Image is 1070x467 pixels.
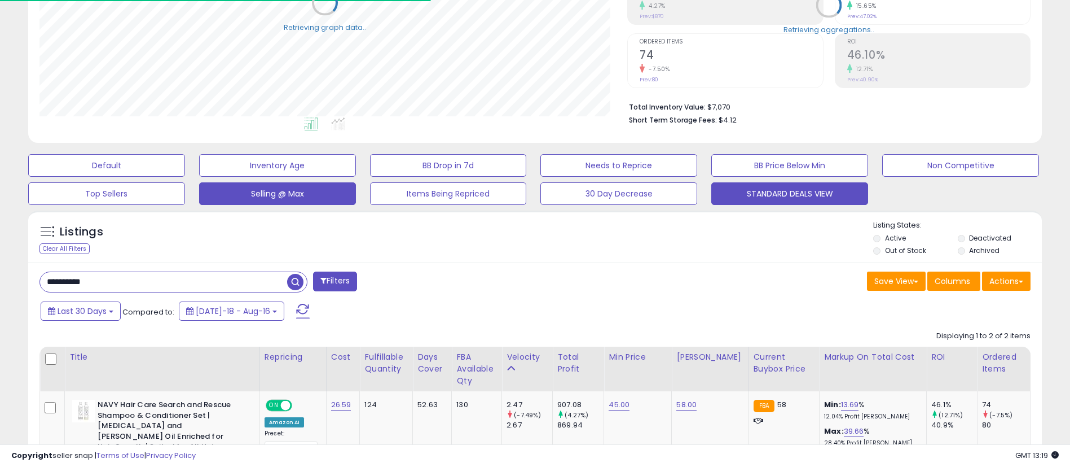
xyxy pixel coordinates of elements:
[841,399,859,411] a: 13.69
[370,154,527,177] button: BB Drop in 7d
[370,182,527,205] button: Items Being Repriced
[557,420,604,430] div: 869.94
[456,351,497,387] div: FBA Available Qty
[507,420,552,430] div: 2.67
[982,351,1025,375] div: Ordered Items
[60,224,103,240] h5: Listings
[754,351,815,375] div: Current Buybox Price
[28,154,185,177] button: Default
[265,417,304,427] div: Amazon AI
[557,351,599,375] div: Total Profit
[41,302,121,321] button: Last 30 Days
[935,276,970,287] span: Columns
[417,351,447,375] div: Days Cover
[267,401,281,411] span: ON
[507,351,548,363] div: Velocity
[824,426,844,437] b: Max:
[507,400,552,410] div: 2.47
[331,399,351,411] a: 26.59
[196,305,270,317] span: [DATE]-18 - Aug-16
[72,400,95,422] img: 410XvDDFisL._SL40_.jpg
[783,24,874,34] div: Retrieving aggregations..
[313,272,357,291] button: Filters
[777,399,786,410] span: 58
[199,154,356,177] button: Inventory Age
[179,302,284,321] button: [DATE]-18 - Aug-16
[820,347,927,391] th: The percentage added to the cost of goods (COGS) that forms the calculator for Min & Max prices.
[676,399,697,411] a: 58.00
[824,439,918,447] p: 28.40% Profit [PERSON_NAME]
[844,426,864,437] a: 39.66
[96,450,144,461] a: Terms of Use
[11,451,196,461] div: seller snap | |
[609,399,629,411] a: 45.00
[711,182,868,205] button: STANDARD DEALS VIEW
[982,272,1031,291] button: Actions
[364,351,408,375] div: Fulfillable Quantity
[931,420,977,430] div: 40.9%
[982,420,1030,430] div: 80
[609,351,667,363] div: Min Price
[711,154,868,177] button: BB Price Below Min
[927,272,980,291] button: Columns
[939,411,963,420] small: (12.71%)
[824,426,918,447] div: %
[11,450,52,461] strong: Copyright
[290,401,309,411] span: OFF
[824,413,918,421] p: 12.04% Profit [PERSON_NAME]
[982,400,1030,410] div: 74
[58,305,107,317] span: Last 30 Days
[265,430,318,455] div: Preset:
[931,351,972,363] div: ROI
[873,220,1042,231] p: Listing States:
[514,411,541,420] small: (-7.49%)
[885,233,906,243] label: Active
[969,246,999,255] label: Archived
[540,154,697,177] button: Needs to Reprice
[969,233,1011,243] label: Deactivated
[931,400,977,410] div: 46.1%
[122,307,174,317] span: Compared to:
[989,411,1012,420] small: (-7.5%)
[146,450,196,461] a: Privacy Policy
[456,400,493,410] div: 130
[364,400,404,410] div: 124
[824,399,841,410] b: Min:
[331,351,355,363] div: Cost
[199,182,356,205] button: Selling @ Max
[284,22,366,32] div: Retrieving graph data..
[565,411,588,420] small: (4.27%)
[265,351,322,363] div: Repricing
[28,182,185,205] button: Top Sellers
[557,400,604,410] div: 907.08
[885,246,926,255] label: Out of Stock
[867,272,926,291] button: Save View
[754,400,774,412] small: FBA
[936,331,1031,342] div: Displaying 1 to 2 of 2 items
[39,243,90,254] div: Clear All Filters
[676,351,743,363] div: [PERSON_NAME]
[824,400,918,421] div: %
[540,182,697,205] button: 30 Day Decrease
[69,351,255,363] div: Title
[1015,450,1059,461] span: 2025-09-16 13:19 GMT
[882,154,1039,177] button: Non Competitive
[417,400,443,410] div: 52.63
[824,351,922,363] div: Markup on Total Cost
